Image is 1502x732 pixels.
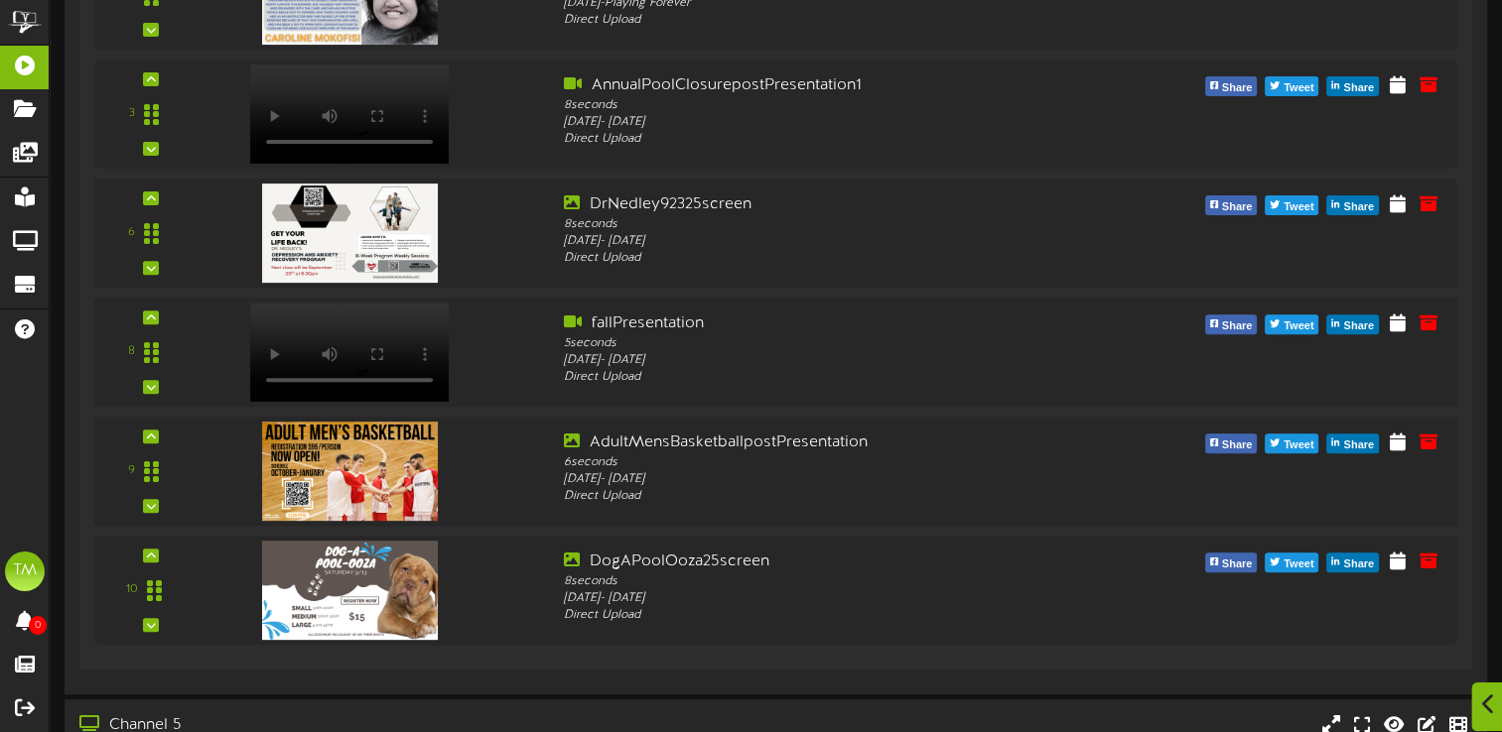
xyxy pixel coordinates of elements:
[1265,314,1318,334] button: Tweet
[1265,433,1318,453] button: Tweet
[564,471,1102,488] div: [DATE] - [DATE]
[564,369,1102,386] div: Direct Upload
[564,488,1102,505] div: Direct Upload
[564,233,1102,250] div: [DATE] - [DATE]
[262,422,439,521] img: 63617376-2e91-4106-9841-3a6998b035e5.png
[1265,195,1318,215] button: Tweet
[564,573,1102,590] div: 8 seconds
[5,551,45,591] div: TM
[564,607,1102,624] div: Direct Upload
[128,343,135,360] div: 8
[1265,76,1318,96] button: Tweet
[1218,434,1257,456] span: Share
[564,97,1102,114] div: 8 seconds
[564,454,1102,471] div: 6 seconds
[1280,77,1317,99] span: Tweet
[564,131,1102,148] div: Direct Upload
[564,335,1102,352] div: 5 seconds
[1205,314,1258,334] button: Share
[564,114,1102,131] div: [DATE] - [DATE]
[1280,553,1317,575] span: Tweet
[1339,77,1378,99] span: Share
[128,462,135,479] div: 9
[1326,552,1379,572] button: Share
[564,250,1102,267] div: Direct Upload
[1339,434,1378,456] span: Share
[262,183,439,283] img: 095df82b-61b5-478d-93da-f9bb9074a241.png
[564,590,1102,607] div: [DATE] - [DATE]
[564,352,1102,369] div: [DATE] - [DATE]
[1205,195,1258,215] button: Share
[29,616,47,635] span: 0
[1339,196,1378,218] span: Share
[564,312,1102,335] div: fallPresentation
[1339,315,1378,337] span: Share
[564,431,1102,454] div: AdultMensBasketballpostPresentation
[564,74,1102,97] div: AnnualPoolClosurepostPresentation1
[1339,553,1378,575] span: Share
[1218,315,1257,337] span: Share
[262,541,439,640] img: aa434f54-f6af-43e8-b34f-363c94870251.png
[1280,196,1317,218] span: Tweet
[564,193,1102,216] div: DrNedley92325screen
[564,550,1102,573] div: DogAPoolOoza25screen
[1205,76,1258,96] button: Share
[1205,552,1258,572] button: Share
[1280,434,1317,456] span: Tweet
[564,12,1102,29] div: Direct Upload
[1326,314,1379,334] button: Share
[1218,77,1257,99] span: Share
[128,224,135,241] div: 6
[126,581,138,598] div: 10
[564,216,1102,233] div: 8 seconds
[1265,552,1318,572] button: Tweet
[1326,195,1379,215] button: Share
[1326,76,1379,96] button: Share
[1326,433,1379,453] button: Share
[1218,196,1257,218] span: Share
[1280,315,1317,337] span: Tweet
[1218,553,1257,575] span: Share
[1205,433,1258,453] button: Share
